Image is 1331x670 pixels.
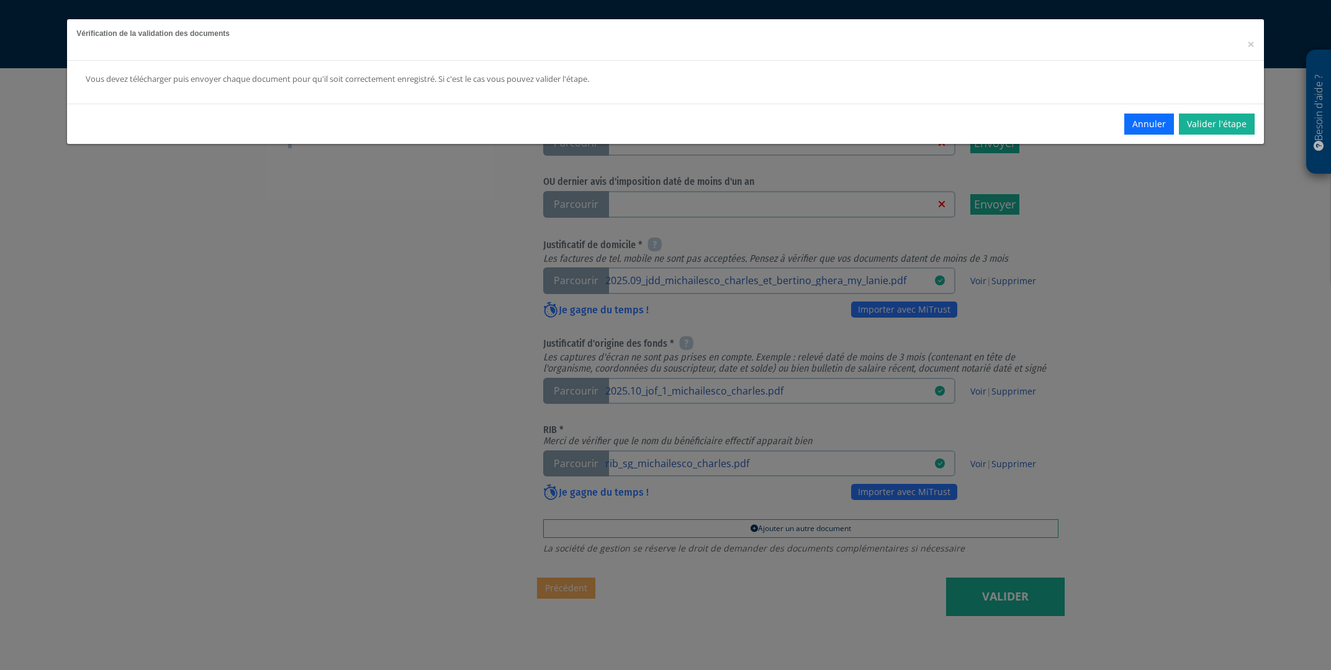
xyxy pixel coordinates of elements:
h5: Vérification de la validation des documents [76,29,1255,39]
button: Close [1247,38,1255,51]
a: Valider l'étape [1179,114,1255,135]
p: Besoin d'aide ? [1312,56,1326,168]
button: Annuler [1124,114,1174,135]
span: × [1247,35,1255,53]
div: Vous devez télécharger puis envoyer chaque document pour qu'il soit correctement enregistré. Si c... [86,73,1013,85]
